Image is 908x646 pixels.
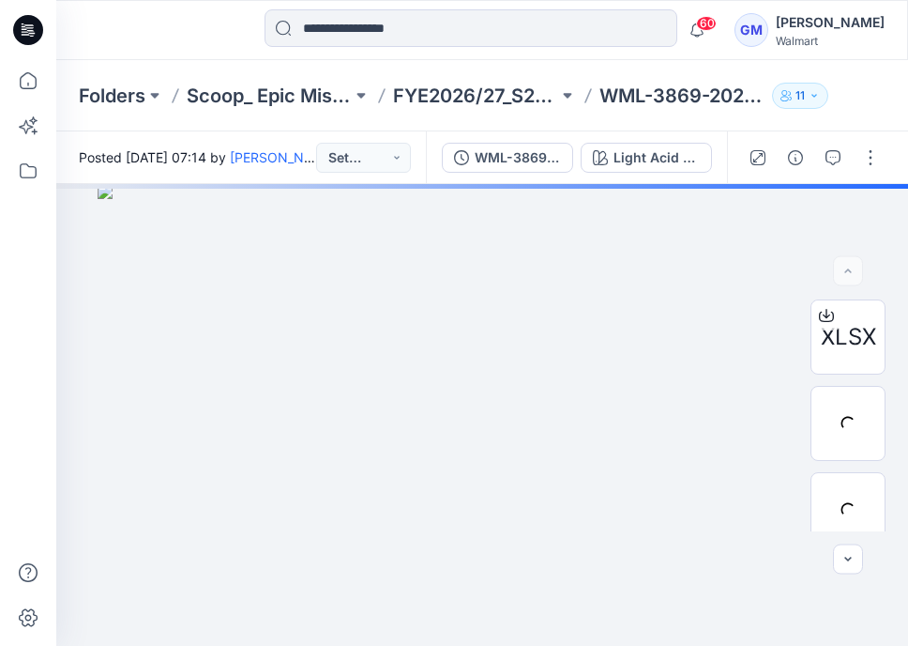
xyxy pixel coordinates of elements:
[442,143,573,173] button: WML-3869-2026-New Long Shorts_Full Colorway
[599,83,764,109] p: WML-3869-2026-New Long Shorts
[98,184,867,646] img: eyJhbGciOiJIUzI1NiIsImtpZCI6IjAiLCJzbHQiOiJzZXMiLCJ0eXAiOiJKV1QifQ.eyJkYXRhIjp7InR5cGUiOiJzdG9yYW...
[230,149,336,165] a: [PERSON_NAME]
[696,16,717,31] span: 60
[581,143,712,173] button: Light Acid Wash
[776,34,885,48] div: Walmart
[795,85,805,106] p: 11
[79,147,316,167] span: Posted [DATE] 07:14 by
[821,320,876,354] span: XLSX
[772,83,828,109] button: 11
[734,13,768,47] div: GM
[613,147,700,168] div: Light Acid Wash
[780,143,810,173] button: Details
[187,83,352,109] a: Scoop_ Epic Missy Tops Bottoms Dress
[393,83,558,109] a: FYE2026/27_S226_Scoop EPIC_Top & Bottom
[79,83,145,109] a: Folders
[776,11,885,34] div: [PERSON_NAME]
[475,147,561,168] div: WML-3869-2026-New Long Shorts_Full Colorway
